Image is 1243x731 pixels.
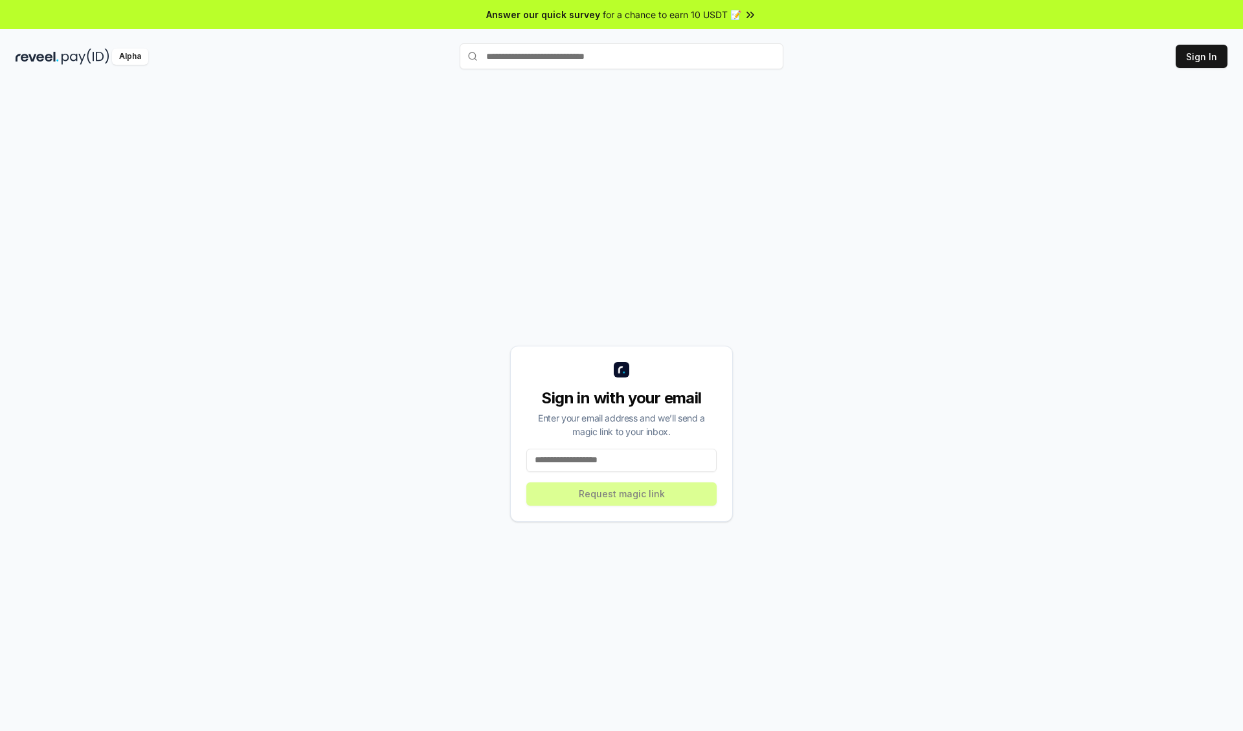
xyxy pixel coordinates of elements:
div: Alpha [112,49,148,65]
span: for a chance to earn 10 USDT 📝 [603,8,741,21]
span: Answer our quick survey [486,8,600,21]
img: pay_id [62,49,109,65]
div: Enter your email address and we’ll send a magic link to your inbox. [526,411,717,438]
img: reveel_dark [16,49,59,65]
button: Sign In [1176,45,1227,68]
div: Sign in with your email [526,388,717,409]
img: logo_small [614,362,629,377]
